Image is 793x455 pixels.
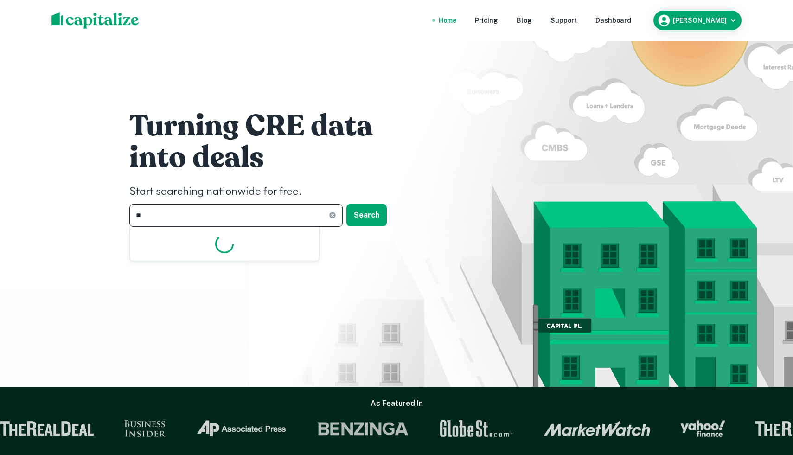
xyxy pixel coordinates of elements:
img: Benzinga [288,420,381,437]
a: Support [550,15,577,26]
a: Blog [517,15,532,26]
button: [PERSON_NAME] [653,11,742,30]
a: Home [439,15,456,26]
h1: into deals [129,139,408,176]
h6: [PERSON_NAME] [673,17,727,24]
img: Yahoo Finance [652,420,697,437]
img: Market Watch [515,421,622,436]
h4: Start searching nationwide for free. [129,184,408,200]
h1: Turning CRE data [129,108,408,145]
a: Dashboard [595,15,631,26]
img: Business Insider [96,420,138,437]
h6: As Featured In [371,398,423,409]
a: Pricing [475,15,498,26]
iframe: Chat Widget [747,381,793,425]
img: GlobeSt [410,420,486,437]
button: Search [346,204,387,226]
img: Associated Press [167,420,259,437]
img: capitalize-logo.png [51,12,139,29]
